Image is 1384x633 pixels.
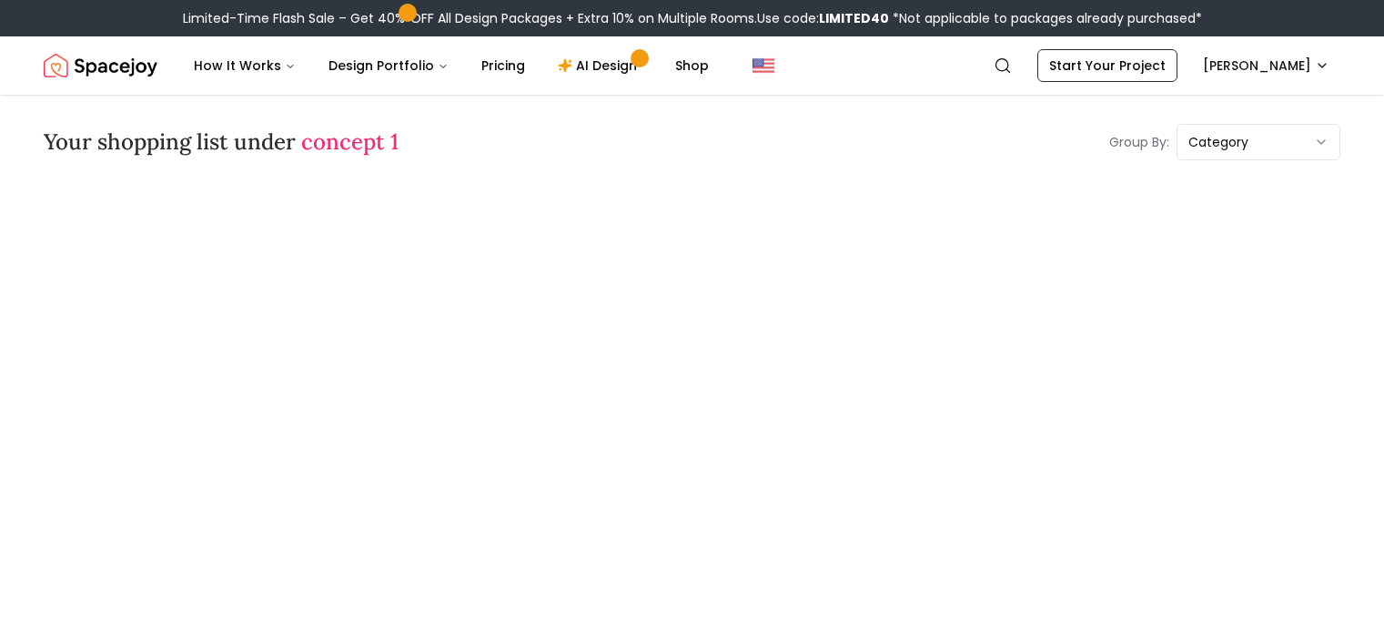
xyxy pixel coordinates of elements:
nav: Main [179,47,723,84]
h3: Your shopping list under [44,128,399,157]
a: Spacejoy [44,47,157,84]
a: Shop [661,47,723,84]
a: Pricing [467,47,540,84]
span: concept 1 [301,128,399,156]
button: Design Portfolio [314,47,463,84]
div: Limited-Time Flash Sale – Get 40% OFF All Design Packages + Extra 10% on Multiple Rooms. [183,9,1202,27]
nav: Global [44,36,1340,95]
button: [PERSON_NAME] [1192,49,1340,82]
p: Group By: [1109,133,1169,151]
button: How It Works [179,47,310,84]
img: Spacejoy Logo [44,47,157,84]
b: LIMITED40 [819,9,889,27]
a: Start Your Project [1037,49,1177,82]
span: *Not applicable to packages already purchased* [889,9,1202,27]
img: United States [753,55,774,77]
span: Use code: [757,9,889,27]
a: AI Design [543,47,657,84]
